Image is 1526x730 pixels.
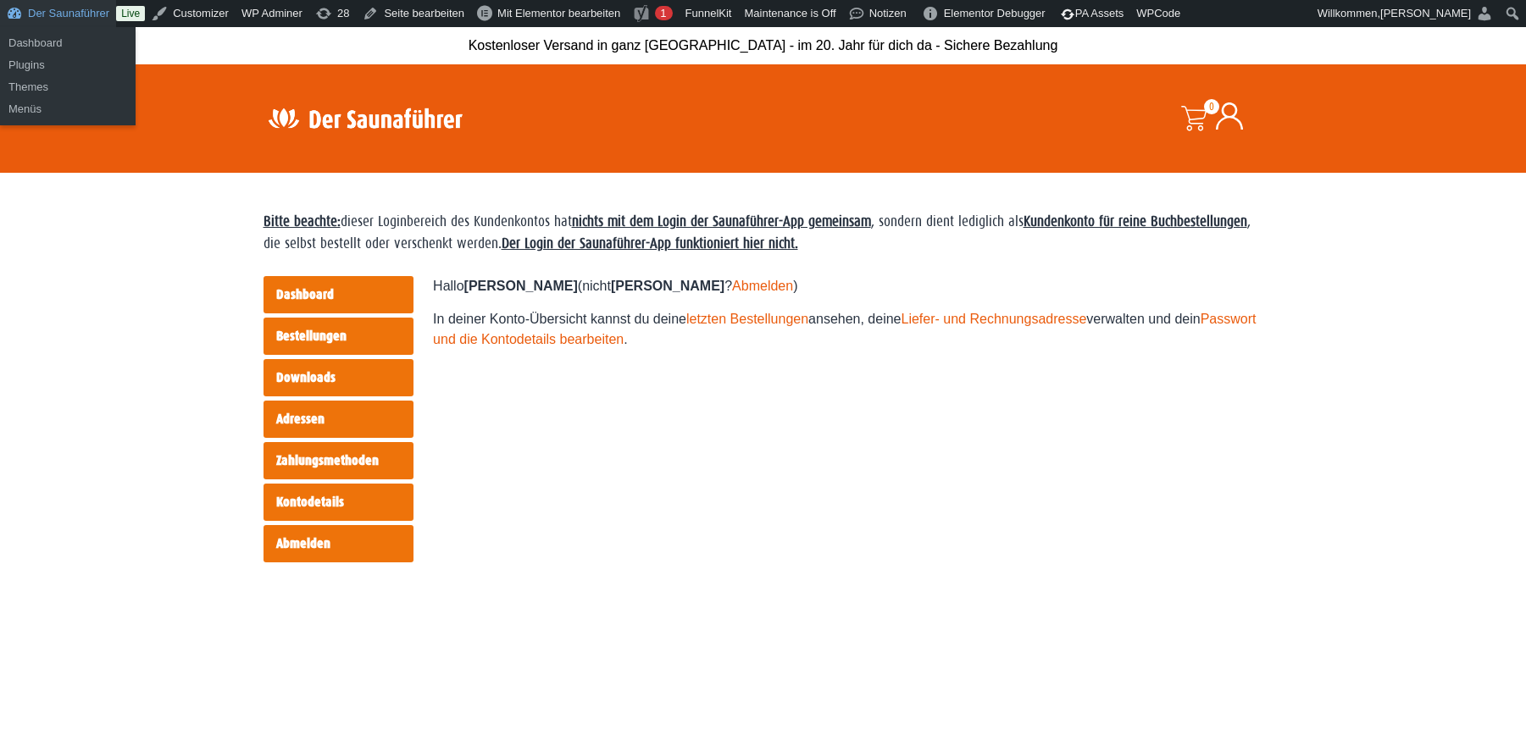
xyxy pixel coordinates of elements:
a: Downloads [264,359,413,396]
span: dieser Loginbereich des Kundenkontos hat , sondern dient lediglich als , die selbst bestellt oder... [264,213,1251,252]
p: In deiner Konto-Übersicht kannst du deine ansehen, deine verwalten und dein . [433,309,1262,350]
span: [PERSON_NAME] [1380,7,1471,19]
a: Abmelden [732,279,793,293]
span: Kostenloser Versand in ganz [GEOGRAPHIC_DATA] - im 20. Jahr für dich da - Sichere Bezahlung [469,38,1058,53]
a: Dashboard [264,276,413,313]
a: Passwort und die Kontodetails bearbeiten [433,312,1256,346]
nav: Kontoseiten [264,276,413,567]
a: Adressen [264,401,413,438]
strong: [PERSON_NAME] [611,279,724,293]
span: 1 [660,7,666,19]
strong: nichts mit dem Login der Saunaführer-App gemeinsam [572,213,871,230]
a: Kontodetails [264,484,413,521]
a: Liefer- und Rechnungsadresse [902,312,1087,326]
p: Hallo (nicht ? ) [433,276,1262,296]
a: Abmelden [264,525,413,562]
span: 0 [1204,99,1219,114]
a: letzten Bestellungen [686,312,808,326]
span: Mit Elementor bearbeiten [497,7,620,19]
strong: Kundenkonto für reine Buchbestellungen [1024,213,1247,230]
a: Live [116,6,145,21]
a: Bestellungen [264,318,413,355]
strong: Der Login der Saunaführer-App funktioniert hier nicht. [502,235,798,252]
a: Zahlungsmethoden [264,442,413,479]
strong: [PERSON_NAME] [464,279,578,293]
span: Bitte beachte: [264,213,341,230]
